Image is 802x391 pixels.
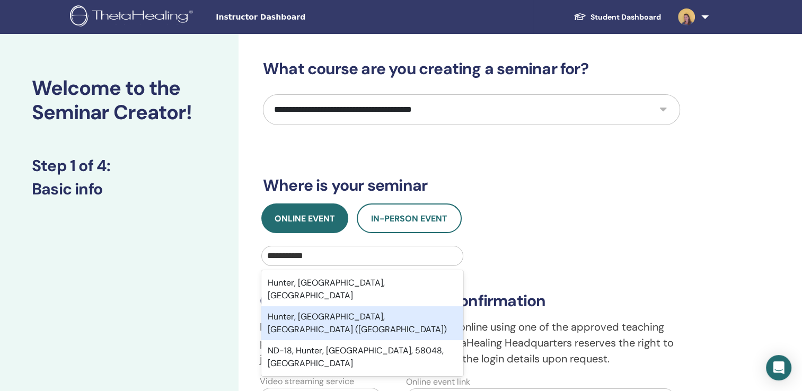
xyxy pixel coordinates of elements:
[357,203,462,233] button: In-Person Event
[371,213,447,224] span: In-Person Event
[32,76,207,125] h2: Welcome to the Seminar Creator!
[766,355,791,380] div: Open Intercom Messenger
[678,8,695,25] img: default.jpg
[260,375,354,388] label: Video streaming service
[260,319,683,367] p: I confirm that I am teaching this seminar online using one of the approved teaching platforms bel...
[275,213,335,224] span: Online Event
[565,7,669,27] a: Student Dashboard
[261,203,348,233] button: Online Event
[32,180,207,199] h3: Basic info
[406,376,470,388] label: Online event link
[261,306,463,340] div: Hunter, [GEOGRAPHIC_DATA], [GEOGRAPHIC_DATA] ([GEOGRAPHIC_DATA])
[70,5,197,29] img: logo.png
[261,272,463,306] div: Hunter, [GEOGRAPHIC_DATA], [GEOGRAPHIC_DATA]
[216,12,375,23] span: Instructor Dashboard
[260,291,683,310] h3: Online Teaching Platform Confirmation
[32,156,207,175] h3: Step 1 of 4 :
[263,59,680,78] h3: What course are you creating a seminar for?
[261,340,463,374] div: ND-18, Hunter, [GEOGRAPHIC_DATA], 58048, [GEOGRAPHIC_DATA]
[263,176,680,195] h3: Where is your seminar
[574,12,586,21] img: graduation-cap-white.svg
